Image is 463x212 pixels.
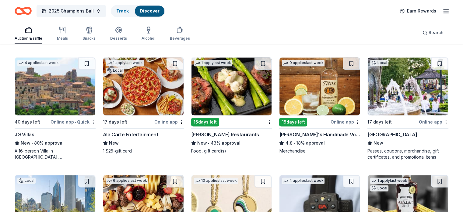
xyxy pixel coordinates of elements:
[142,24,155,44] button: Alcohol
[103,131,158,138] div: Ala Carte Entertainment
[191,57,272,154] a: Image for Perry's Restaurants1 applylast week15days left[PERSON_NAME] RestaurantsNew•43% approval...
[418,27,448,39] button: Search
[103,57,184,115] img: Image for Ala Carte Entertainment
[15,139,96,147] div: 80% approval
[370,185,388,191] div: Local
[191,57,272,115] img: Image for Perry's Restaurants
[374,139,383,147] span: New
[367,57,448,160] a: Image for Dundee Township Park DistrictLocal17 days leftOnline app[GEOGRAPHIC_DATA]NewPasses, cou...
[15,36,42,41] div: Auction & raffle
[49,7,94,15] span: 2025 Champions Ball
[57,36,68,41] div: Meals
[106,67,124,74] div: Local
[82,36,96,41] div: Snacks
[111,5,165,17] button: TrackDiscover
[21,139,30,147] span: New
[194,178,238,184] div: 10 applies last week
[116,8,129,13] a: Track
[429,29,444,36] span: Search
[17,60,60,66] div: 4 applies last week
[103,148,184,154] div: 1 $25-gift card
[419,118,448,126] div: Online app
[15,131,34,138] div: JG Villas
[279,118,307,126] div: 15 days left
[57,24,68,44] button: Meals
[103,118,127,126] div: 17 days left
[17,178,36,184] div: Local
[154,118,184,126] div: Online app
[279,131,360,138] div: [PERSON_NAME]'s Handmade Vodka
[396,5,440,16] a: Earn Rewards
[367,131,417,138] div: [GEOGRAPHIC_DATA]
[370,60,388,66] div: Local
[208,141,209,146] span: •
[106,178,148,184] div: 6 applies last week
[194,60,232,66] div: 1 apply last week
[285,139,292,147] span: 4.8
[191,148,272,154] div: Food, gift card(s)
[142,36,155,41] div: Alcohol
[15,148,96,160] div: A 16-person Villa in [GEOGRAPHIC_DATA], [GEOGRAPHIC_DATA], [GEOGRAPHIC_DATA] for 7days/6nights (R...
[293,141,295,146] span: •
[191,139,272,147] div: 43% approval
[15,24,42,44] button: Auction & raffle
[279,57,360,154] a: Image for Tito's Handmade Vodka9 applieslast week15days leftOnline app[PERSON_NAME]'s Handmade Vo...
[170,36,190,41] div: Beverages
[367,118,392,126] div: 17 days left
[282,60,324,66] div: 9 applies last week
[110,36,127,41] div: Desserts
[106,60,144,66] div: 1 apply last week
[15,57,96,160] a: Image for JG Villas4 applieslast week40 days leftOnline app•QuickJG VillasNew•80% approvalA 16-pe...
[191,131,259,138] div: [PERSON_NAME] Restaurants
[279,148,360,154] div: Merchandise
[279,57,360,115] img: Image for Tito's Handmade Vodka
[140,8,160,13] a: Discover
[82,24,96,44] button: Snacks
[37,5,106,17] button: 2025 Champions Ball
[368,57,448,115] img: Image for Dundee Township Park District
[103,57,184,154] a: Image for Ala Carte Entertainment1 applylast weekLocal17 days leftOnline appAla Carte Entertainme...
[191,118,219,126] div: 15 days left
[170,24,190,44] button: Beverages
[15,4,32,18] a: Home
[109,139,119,147] span: New
[31,141,33,146] span: •
[197,139,207,147] span: New
[51,118,96,126] div: Online app Quick
[282,178,324,184] div: 4 applies last week
[15,57,95,115] img: Image for JG Villas
[331,118,360,126] div: Online app
[15,118,40,126] div: 40 days left
[110,24,127,44] button: Desserts
[370,178,409,184] div: 1 apply last week
[75,120,76,124] span: •
[279,139,360,147] div: 18% approval
[367,148,448,160] div: Passes, coupons, merchandise, gift certificates, and promotional items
